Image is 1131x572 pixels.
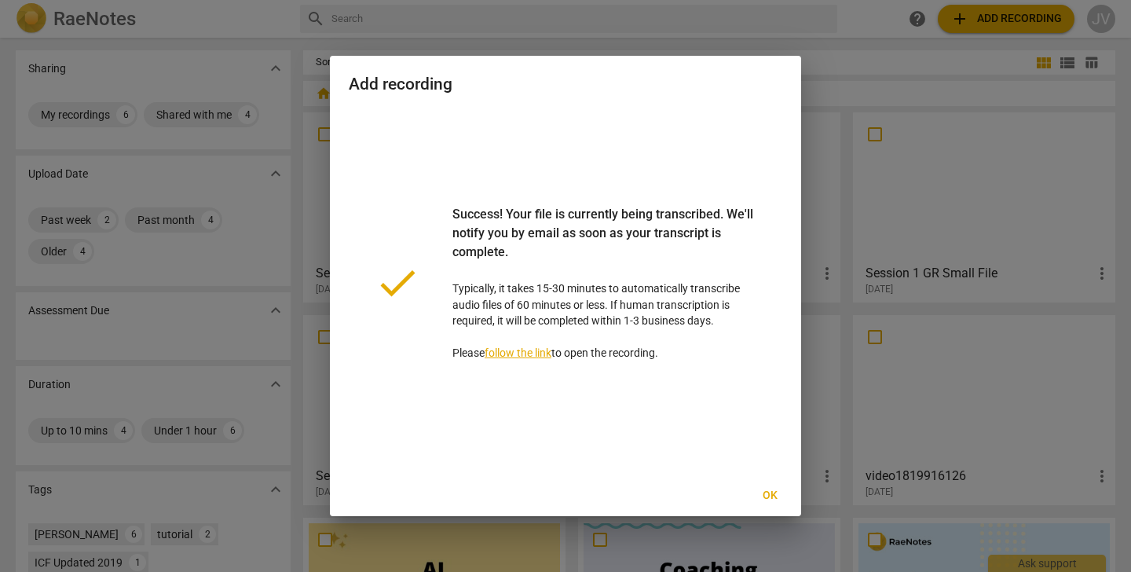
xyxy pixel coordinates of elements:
[374,259,421,306] span: done
[452,205,757,280] div: Success! Your file is currently being transcribed. We'll notify you by email as soon as your tran...
[349,75,782,94] h2: Add recording
[452,205,757,361] p: Typically, it takes 15-30 minutes to automatically transcribe audio files of 60 minutes or less. ...
[485,346,551,359] a: follow the link
[745,482,795,510] button: Ok
[757,488,782,504] span: Ok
